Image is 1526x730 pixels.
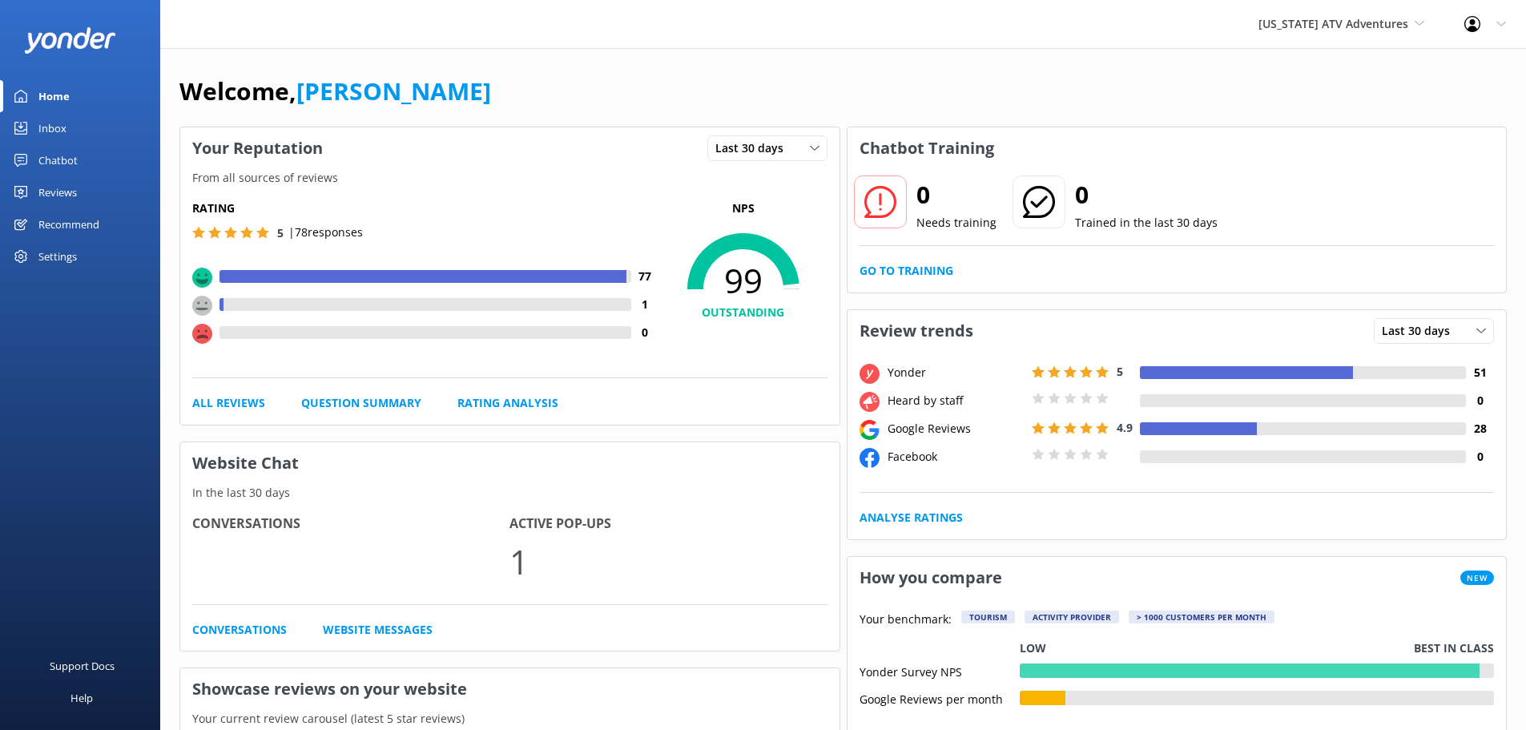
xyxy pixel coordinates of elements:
[301,394,421,412] a: Question Summary
[1025,611,1119,623] div: Activity Provider
[659,200,827,217] p: NPS
[961,611,1015,623] div: Tourism
[631,296,659,313] h4: 1
[848,310,985,352] h3: Review trends
[1020,639,1046,657] p: Low
[1466,392,1494,409] h4: 0
[180,484,840,502] p: In the last 30 days
[860,611,952,630] p: Your benchmark:
[38,176,77,208] div: Reviews
[1075,214,1218,232] p: Trained in the last 30 days
[860,691,1020,705] div: Google Reviews per month
[192,621,287,639] a: Conversations
[323,621,433,639] a: Website Messages
[916,175,997,214] h2: 0
[848,127,1006,169] h3: Chatbot Training
[1117,420,1133,435] span: 4.9
[509,514,827,534] h4: Active Pop-ups
[1466,448,1494,466] h4: 0
[848,557,1014,599] h3: How you compare
[277,225,284,240] span: 5
[1466,364,1494,381] h4: 51
[457,394,558,412] a: Rating Analysis
[192,200,659,217] h5: Rating
[884,420,1028,438] div: Google Reviews
[1129,611,1274,623] div: > 1000 customers per month
[1075,175,1218,214] h2: 0
[860,663,1020,678] div: Yonder Survey NPS
[180,710,840,728] p: Your current review carousel (latest 5 star reviews)
[38,240,77,272] div: Settings
[884,364,1028,381] div: Yonder
[631,324,659,341] h4: 0
[296,75,491,107] a: [PERSON_NAME]
[1460,571,1494,585] span: New
[860,509,963,526] a: Analyse Ratings
[509,534,827,588] p: 1
[38,80,70,112] div: Home
[192,514,509,534] h4: Conversations
[1117,364,1123,379] span: 5
[192,394,265,412] a: All Reviews
[659,260,827,300] span: 99
[860,262,953,280] a: Go to Training
[180,442,840,484] h3: Website Chat
[1414,639,1494,657] p: Best in class
[884,392,1028,409] div: Heard by staff
[1258,16,1408,31] span: [US_STATE] ATV Adventures
[659,304,827,321] h4: OUTSTANDING
[38,112,66,144] div: Inbox
[288,224,363,241] p: | 78 responses
[180,668,840,710] h3: Showcase reviews on your website
[179,72,491,111] h1: Welcome,
[24,27,116,54] img: yonder-white-logo.png
[180,169,840,187] p: From all sources of reviews
[1466,420,1494,438] h4: 28
[715,139,793,157] span: Last 30 days
[884,448,1028,466] div: Facebook
[916,214,997,232] p: Needs training
[1382,322,1460,340] span: Last 30 days
[38,144,78,176] div: Chatbot
[180,127,335,169] h3: Your Reputation
[631,268,659,285] h4: 77
[38,208,99,240] div: Recommend
[50,650,115,682] div: Support Docs
[70,682,93,714] div: Help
